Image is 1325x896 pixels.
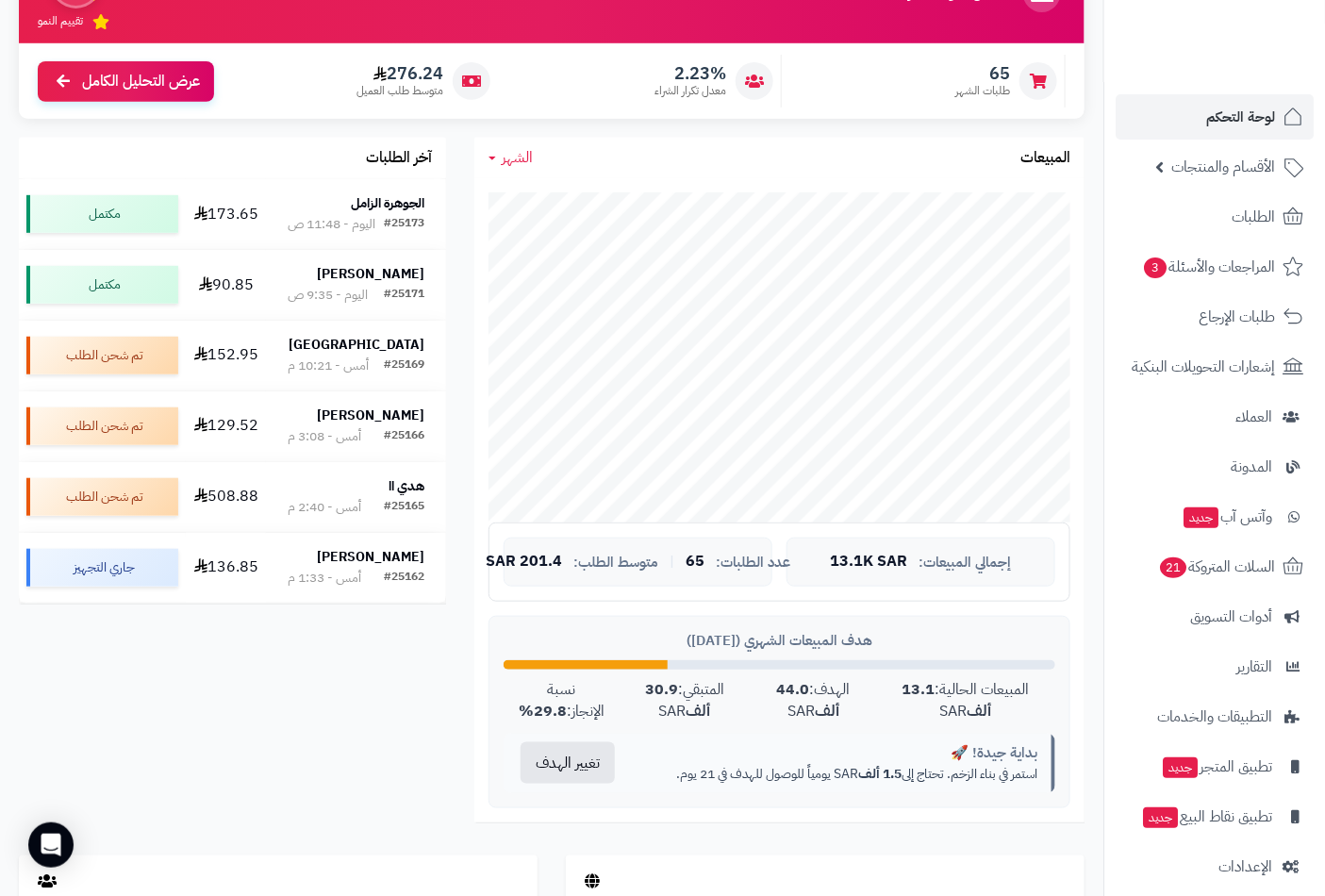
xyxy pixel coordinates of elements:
[877,679,1055,722] div: المبيعات الحالية: SAR
[384,215,424,234] div: #25173
[646,765,1037,784] p: استمر في بناء الزخم. تحتاج إلى SAR يومياً للوصول للهدف في 21 يوم.
[1184,507,1218,528] span: جديد
[670,555,674,569] span: |
[1158,554,1275,580] span: السلات المتروكة
[1171,154,1275,180] span: الأقسام والمنتجات
[716,555,790,571] span: عدد الطلبات:
[777,678,840,722] strong: 44.0 ألف
[288,569,361,588] div: أمس - 1:33 م
[486,554,562,571] span: 201.4 SAR
[919,555,1012,571] span: إجمالي المبيعات:
[26,195,178,233] div: مكتمل
[645,678,711,722] strong: 30.9 ألف
[26,266,178,304] div: مكتمل
[366,150,432,167] h3: آخر الطلبات
[288,286,368,305] div: اليوم - 9:35 ص
[1231,454,1272,480] span: المدونة
[1132,354,1275,380] span: إشعارات التحويلات البنكية
[186,391,266,461] td: 129.52
[1116,694,1314,739] a: التطبيقات والخدمات
[955,63,1010,84] span: 65
[82,71,200,92] span: عرض التحليل الكامل
[317,547,424,567] strong: [PERSON_NAME]
[384,498,424,517] div: #25165
[317,406,424,425] strong: [PERSON_NAME]
[1190,604,1272,630] span: أدوات التسويق
[1159,556,1188,579] span: 21
[654,83,726,99] span: معدل تكرار الشراء
[38,61,214,102] a: عرض التحليل الكامل
[654,63,726,84] span: 2.23%
[186,179,266,249] td: 173.65
[1116,644,1314,689] a: التقارير
[1197,22,1307,61] img: logo-2.png
[26,478,178,516] div: تم شحن الطلب
[1199,304,1275,330] span: طلبات الإرجاع
[1182,504,1272,530] span: وآتس آب
[1157,704,1272,730] span: التطبيقات والخدمات
[1143,257,1168,279] span: 3
[1116,244,1314,290] a: المراجعات والأسئلة3
[903,678,992,722] strong: 13.1 ألف
[186,533,266,603] td: 136.85
[384,357,424,375] div: #25169
[26,337,178,374] div: تم شحن الطلب
[831,554,908,571] span: 13.1K SAR
[1116,794,1314,839] a: تطبيق نقاط البيعجديد
[186,321,266,390] td: 152.95
[1143,807,1178,828] span: جديد
[1020,150,1070,167] h3: المبيعات
[1116,444,1314,489] a: المدونة
[288,427,361,446] div: أمس - 3:08 م
[288,357,369,375] div: أمس - 10:21 م
[28,822,74,868] div: Open Intercom Messenger
[1163,757,1198,778] span: جديد
[384,286,424,305] div: #25171
[1116,544,1314,589] a: السلات المتروكة21
[504,631,1055,651] div: هدف المبيعات الشهري ([DATE])
[521,742,615,784] button: تغيير الهدف
[504,679,619,722] div: نسبة الإنجاز:
[1116,294,1314,340] a: طلبات الإرجاع
[1116,344,1314,390] a: إشعارات التحويلات البنكية
[1116,394,1314,440] a: العملاء
[317,264,424,284] strong: [PERSON_NAME]
[686,554,704,571] span: 65
[1235,404,1272,430] span: العملاء
[356,63,443,84] span: 276.24
[955,83,1010,99] span: طلبات الشهر
[519,700,567,722] strong: 29.8%
[502,146,533,169] span: الشهر
[38,13,83,29] span: تقييم النمو
[1141,804,1272,830] span: تطبيق نقاط البيع
[1116,594,1314,639] a: أدوات التسويق
[1161,754,1272,780] span: تطبيق المتجر
[26,549,178,587] div: جاري التجهيز
[1218,854,1272,880] span: الإعدادات
[389,476,424,496] strong: هدي اا
[1116,194,1314,240] a: الطلبات
[858,764,902,784] strong: 1.5 ألف
[288,215,375,234] div: اليوم - 11:48 ص
[288,498,361,517] div: أمس - 2:40 م
[646,743,1037,763] div: بداية جيدة! 🚀
[384,569,424,588] div: #25162
[186,462,266,532] td: 508.88
[751,679,877,722] div: الهدف: SAR
[1236,654,1272,680] span: التقارير
[26,407,178,445] div: تم شحن الطلب
[1116,94,1314,140] a: لوحة التحكم
[1232,204,1275,230] span: الطلبات
[619,679,751,722] div: المتبقي: SAR
[384,427,424,446] div: #25166
[489,147,533,169] a: الشهر
[356,83,443,99] span: متوسط طلب العميل
[186,250,266,320] td: 90.85
[1116,844,1314,889] a: الإعدادات
[1142,254,1275,280] span: المراجعات والأسئلة
[1116,744,1314,789] a: تطبيق المتجرجديد
[1116,494,1314,539] a: وآتس آبجديد
[351,193,424,213] strong: الجوهرة الزامل
[1206,104,1275,130] span: لوحة التحكم
[289,335,424,355] strong: [GEOGRAPHIC_DATA]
